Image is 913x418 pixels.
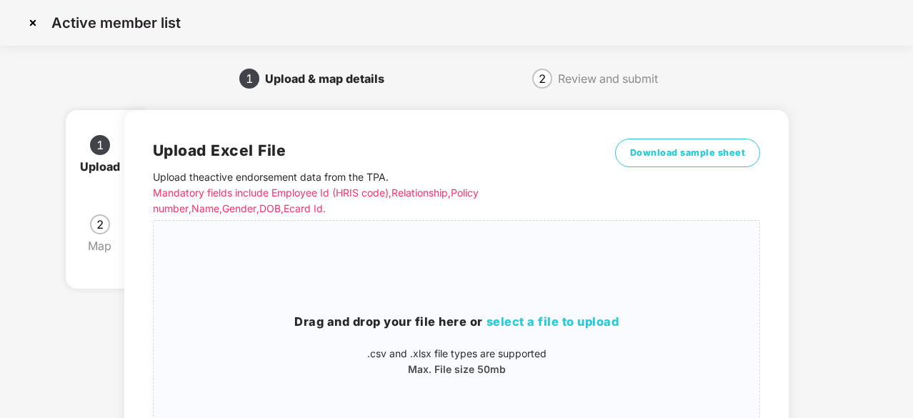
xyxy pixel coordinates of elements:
[539,73,546,84] span: 2
[246,73,253,84] span: 1
[153,169,609,217] p: Upload the active endorsement data from the TPA .
[154,346,759,362] p: .csv and .xlsx file types are supported
[154,362,759,377] p: Max. File size 50mb
[265,67,396,90] div: Upload & map details
[558,67,658,90] div: Review and submit
[21,11,44,34] img: svg+xml;base64,PHN2ZyBpZD0iQ3Jvc3MtMzJ4MzIiIHhtbG5zPSJodHRwOi8vd3d3LnczLm9yZy8yMDAwL3N2ZyIgd2lkdG...
[153,139,609,162] h2: Upload Excel File
[96,139,104,151] span: 1
[487,314,619,329] span: select a file to upload
[88,234,123,257] div: Map
[51,14,181,31] p: Active member list
[615,139,761,167] button: Download sample sheet
[154,313,759,332] h3: Drag and drop your file here or
[80,155,131,178] div: Upload
[153,185,609,217] p: Mandatory fields include Employee Id (HRIS code), Relationship, Policy number, Name, Gender, DOB,...
[630,146,746,160] span: Download sample sheet
[96,219,104,230] span: 2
